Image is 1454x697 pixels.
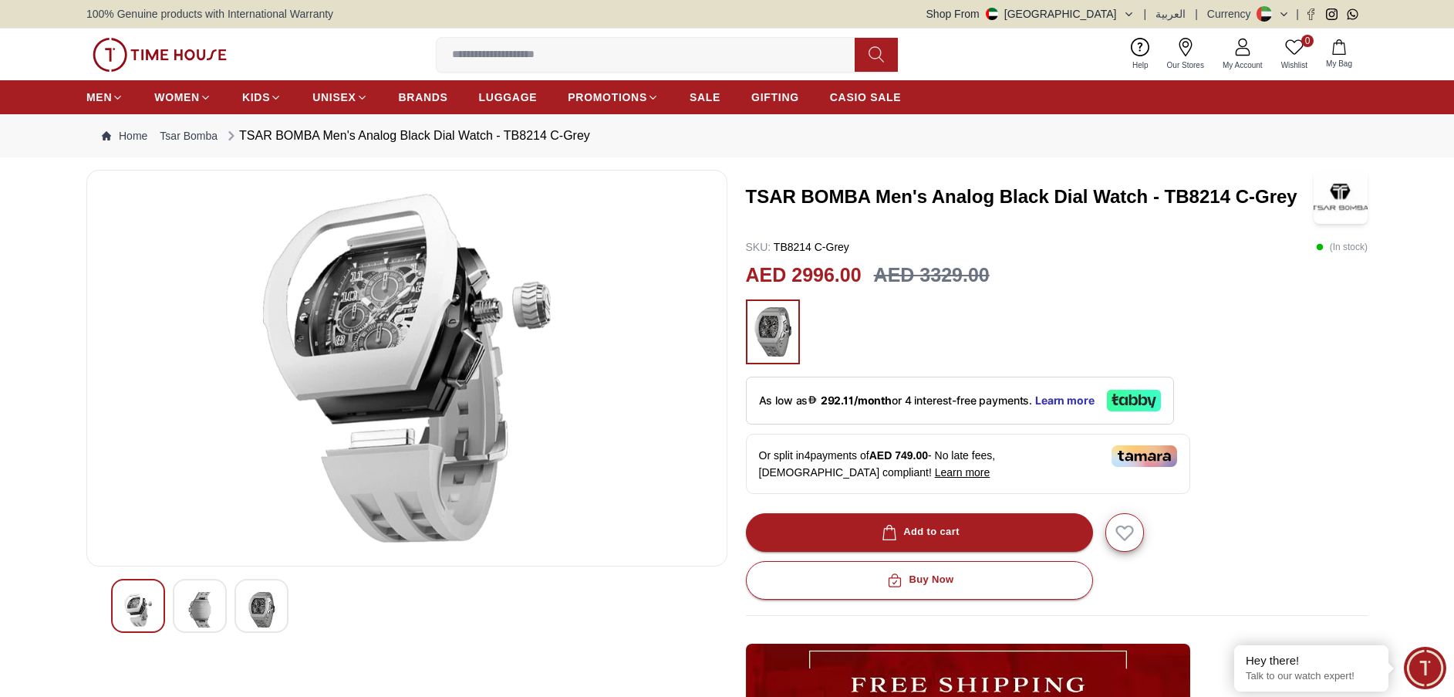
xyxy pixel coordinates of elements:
[746,239,849,255] p: TB8214 C-Grey
[754,307,792,357] img: ...
[1126,59,1155,71] span: Help
[751,83,799,111] a: GIFTING
[479,90,538,105] span: LUGGAGE
[1246,653,1377,668] div: Hey there!
[926,6,1135,22] button: Shop From[GEOGRAPHIC_DATA]
[124,592,152,628] img: TSAR BOMBA Men's Analog Black Dial Watch - TB8214 C-Grey
[1301,35,1314,47] span: 0
[935,466,990,479] span: Learn more
[1195,6,1198,22] span: |
[242,90,270,105] span: KIDS
[1158,35,1213,74] a: Our Stores
[869,449,928,462] span: AED 749.00
[160,128,218,144] a: Tsar Bomba
[242,83,282,111] a: KIDS
[154,90,200,105] span: WOMEN
[312,83,367,111] a: UNISEX
[1216,59,1269,71] span: My Account
[1207,6,1257,22] div: Currency
[830,90,902,105] span: CASIO SALE
[399,83,448,111] a: BRANDS
[830,83,902,111] a: CASIO SALE
[154,83,211,111] a: WOMEN
[399,90,448,105] span: BRANDS
[1317,36,1361,73] button: My Bag
[746,184,1314,209] h3: TSAR BOMBA Men's Analog Black Dial Watch - TB8214 C-Grey
[86,83,123,111] a: MEN
[1272,35,1317,74] a: 0Wishlist
[224,127,590,145] div: TSAR BOMBA Men's Analog Black Dial Watch - TB8214 C-Grey
[100,183,714,553] img: TSAR BOMBA Men's Analog Black Dial Watch - TB8214 C-Grey
[312,90,356,105] span: UNISEX
[1316,239,1368,255] p: ( In stock )
[746,513,1093,552] button: Add to cart
[1296,6,1299,22] span: |
[746,561,1093,600] button: Buy Now
[746,241,771,253] span: SKU :
[746,261,862,290] h2: AED 2996.00
[1275,59,1314,71] span: Wishlist
[690,83,720,111] a: SALE
[1314,170,1368,224] img: TSAR BOMBA Men's Analog Black Dial Watch - TB8214 C-Grey
[102,128,147,144] a: Home
[1320,58,1358,69] span: My Bag
[690,90,720,105] span: SALE
[186,592,214,628] img: TSAR BOMBA Men's Analog Black Dial Watch - TB8214 C-Grey
[248,592,275,628] img: TSAR BOMBA Men's Analog Black Dial Watch - TB8214 C-Grey
[86,6,333,22] span: 100% Genuine products with International Warranty
[1112,445,1177,467] img: Tamara
[751,90,799,105] span: GIFTING
[986,8,998,20] img: United Arab Emirates
[1123,35,1158,74] a: Help
[879,523,960,541] div: Add to cart
[86,114,1368,157] nav: Breadcrumb
[1305,8,1317,20] a: Facebook
[1161,59,1210,71] span: Our Stores
[1347,8,1358,20] a: Whatsapp
[86,90,112,105] span: MEN
[568,90,647,105] span: PROMOTIONS
[479,83,538,111] a: LUGGAGE
[1144,6,1147,22] span: |
[884,571,953,589] div: Buy Now
[1404,647,1446,689] div: Chat Widget
[874,261,990,290] h3: AED 3329.00
[1246,670,1377,683] p: Talk to our watch expert!
[1326,8,1338,20] a: Instagram
[1155,6,1186,22] button: العربية
[568,83,659,111] a: PROMOTIONS
[93,38,227,72] img: ...
[746,434,1190,494] div: Or split in 4 payments of - No late fees, [DEMOGRAPHIC_DATA] compliant!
